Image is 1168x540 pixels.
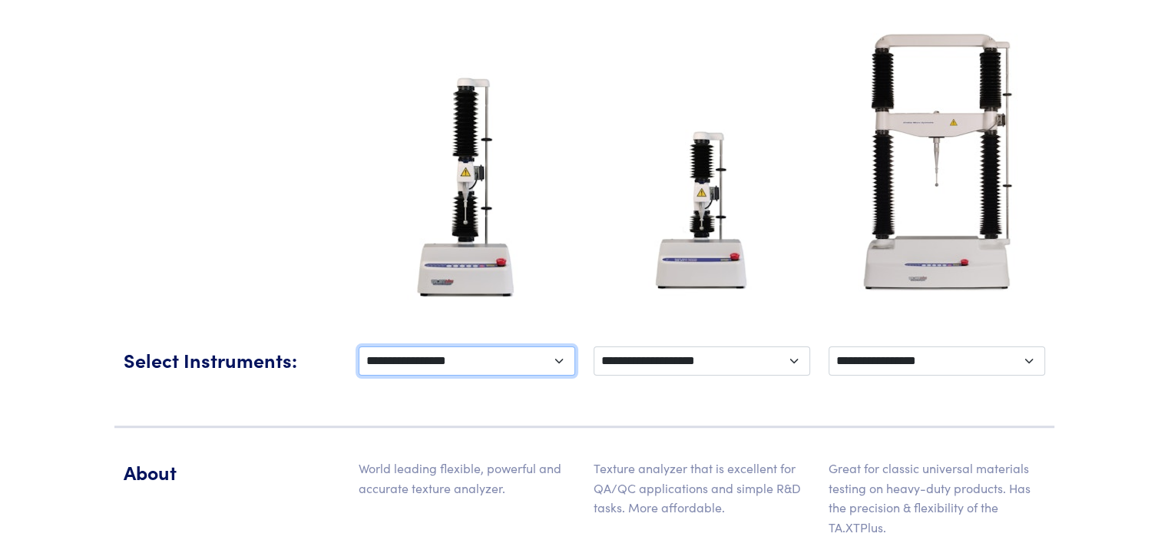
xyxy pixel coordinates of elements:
h5: About [124,459,340,485]
p: World leading flexible, powerful and accurate texture analyzer. [359,459,575,498]
img: ta-xt-plus-analyzer.jpg [395,66,538,316]
p: Texture analyzer that is excellent for QA/QC applications and simple R&D tasks. More affordable. [594,459,810,518]
img: ta-hd-analyzer.jpg [833,8,1041,316]
img: ta-xt-express-analyzer.jpg [636,104,768,316]
h5: Select Instruments: [124,346,340,373]
p: Great for classic universal materials testing on heavy-duty products. Has the precision & flexibi... [829,459,1045,537]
